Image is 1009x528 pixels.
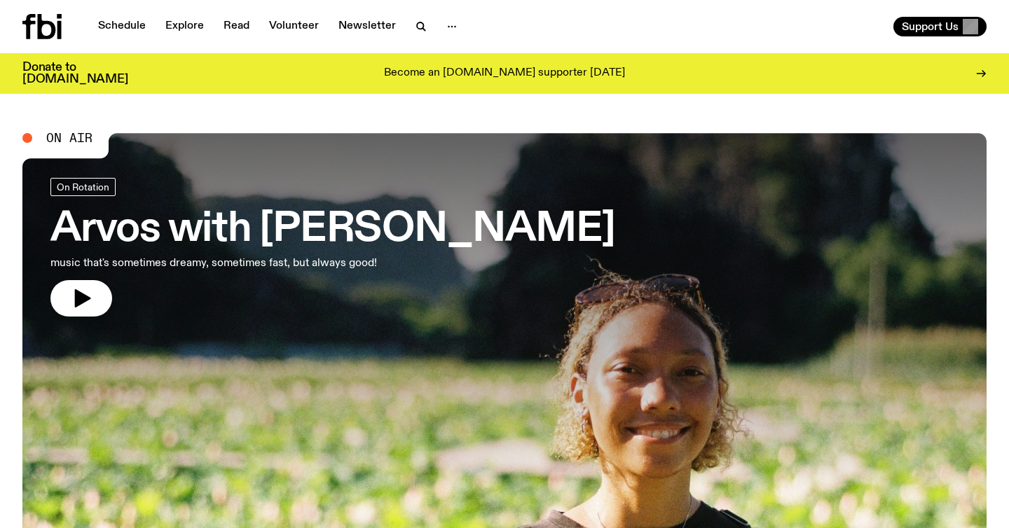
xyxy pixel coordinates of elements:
[57,181,109,192] span: On Rotation
[50,210,615,249] h3: Arvos with [PERSON_NAME]
[261,17,327,36] a: Volunteer
[46,132,92,144] span: On Air
[330,17,404,36] a: Newsletter
[902,20,959,33] span: Support Us
[893,17,987,36] button: Support Us
[90,17,154,36] a: Schedule
[50,178,615,317] a: Arvos with [PERSON_NAME]music that's sometimes dreamy, sometimes fast, but always good!
[215,17,258,36] a: Read
[50,178,116,196] a: On Rotation
[50,255,409,272] p: music that's sometimes dreamy, sometimes fast, but always good!
[157,17,212,36] a: Explore
[384,67,625,80] p: Become an [DOMAIN_NAME] supporter [DATE]
[22,62,128,85] h3: Donate to [DOMAIN_NAME]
